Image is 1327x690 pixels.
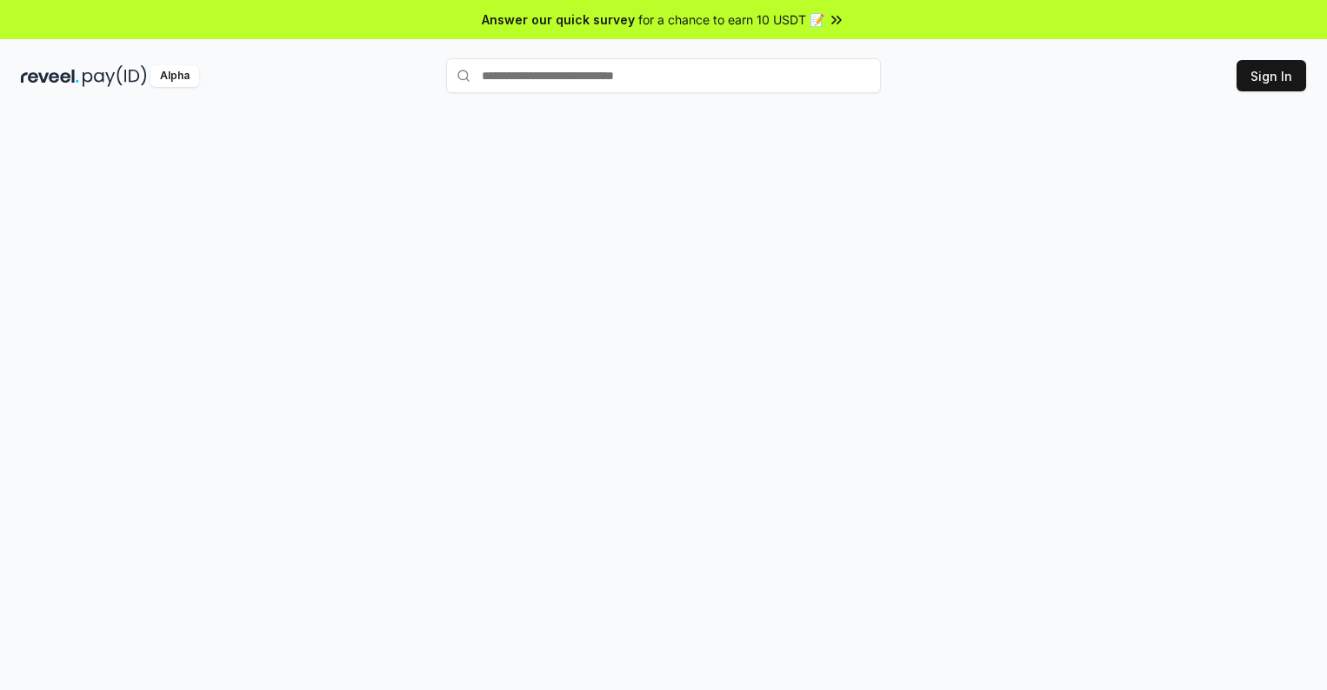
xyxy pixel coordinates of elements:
[150,65,199,87] div: Alpha
[1237,60,1306,91] button: Sign In
[83,65,147,87] img: pay_id
[21,65,79,87] img: reveel_dark
[638,10,824,29] span: for a chance to earn 10 USDT 📝
[482,10,635,29] span: Answer our quick survey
